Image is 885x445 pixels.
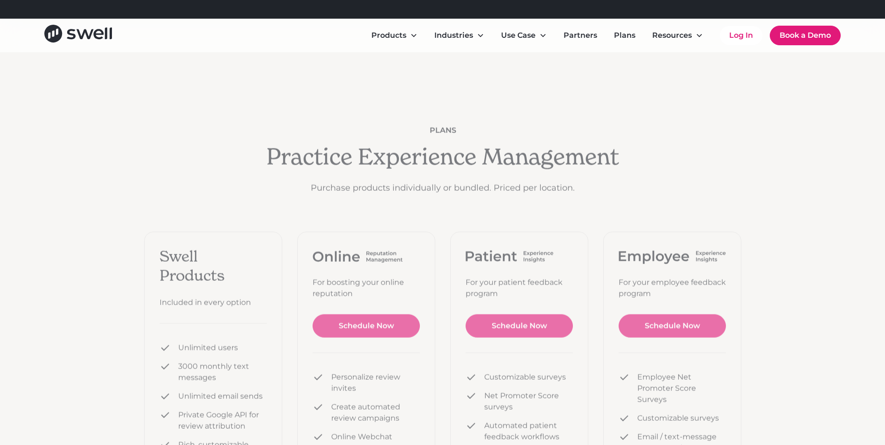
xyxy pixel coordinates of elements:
[501,30,536,41] div: Use Case
[494,26,554,45] div: Use Case
[619,277,726,299] div: For your employee feedback program
[331,401,420,424] div: Create automated review campaigns
[427,26,492,45] div: Industries
[434,30,473,41] div: Industries
[364,26,425,45] div: Products
[266,144,619,171] h2: Practice Experience Management
[371,30,406,41] div: Products
[466,277,573,299] div: For your patient feedback program
[466,314,573,337] a: Schedule Now
[331,371,420,394] div: Personalize review invites
[160,247,267,285] div: Swell Products
[44,25,112,46] a: home
[178,409,267,431] div: Private Google API for review attribution
[720,26,762,45] a: Log In
[556,26,605,45] a: Partners
[645,26,711,45] div: Resources
[637,371,726,405] div: Employee Net Promoter Score Surveys
[178,342,238,353] div: Unlimited users
[178,390,263,402] div: Unlimited email sends
[484,371,566,382] div: Customizable surveys
[619,314,726,337] a: Schedule Now
[266,181,619,194] p: Purchase products individually or bundled. Priced per location.
[313,277,420,299] div: For boosting your online reputation
[266,125,619,136] div: plans
[178,361,267,383] div: 3000 monthly text messages
[484,420,573,442] div: Automated patient feedback workflows
[331,431,392,442] div: Online Webchat
[313,314,420,337] a: Schedule Now
[652,30,692,41] div: Resources
[160,297,267,308] div: Included in every option
[606,26,643,45] a: Plans
[637,412,719,424] div: Customizable surveys
[484,390,573,412] div: Net Promoter Score surveys
[770,26,841,45] a: Book a Demo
